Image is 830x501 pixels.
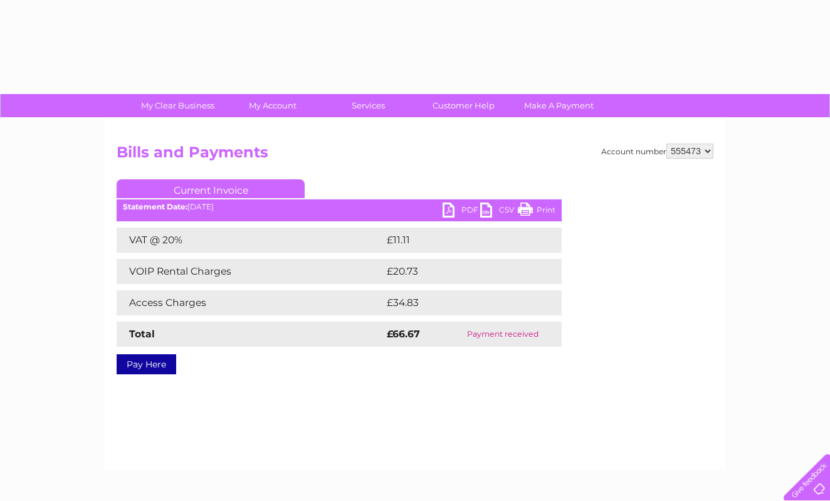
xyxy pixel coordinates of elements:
[317,94,420,117] a: Services
[507,94,611,117] a: Make A Payment
[601,144,713,159] div: Account number
[384,228,530,253] td: £11.11
[384,290,537,315] td: £34.83
[221,94,325,117] a: My Account
[117,144,713,167] h2: Bills and Payments
[123,202,187,211] b: Statement Date:
[117,179,305,198] a: Current Invoice
[384,259,536,284] td: £20.73
[117,228,384,253] td: VAT @ 20%
[443,203,480,221] a: PDF
[412,94,515,117] a: Customer Help
[126,94,229,117] a: My Clear Business
[117,290,384,315] td: Access Charges
[117,259,384,284] td: VOIP Rental Charges
[444,322,562,347] td: Payment received
[117,203,562,211] div: [DATE]
[129,328,155,340] strong: Total
[480,203,518,221] a: CSV
[117,354,176,374] a: Pay Here
[518,203,555,221] a: Print
[387,328,420,340] strong: £66.67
